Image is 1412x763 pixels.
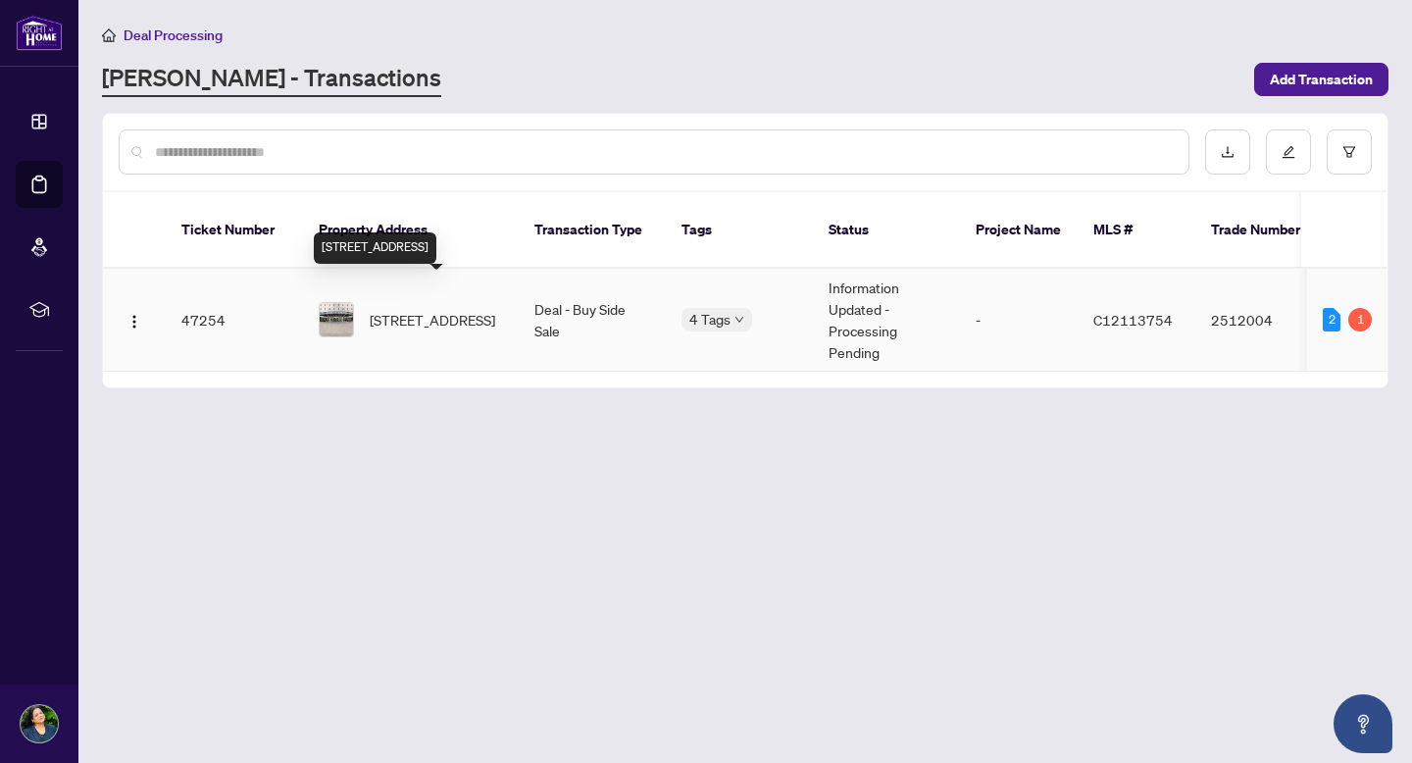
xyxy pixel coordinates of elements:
[16,15,63,51] img: logo
[519,269,666,372] td: Deal - Buy Side Sale
[1282,145,1295,159] span: edit
[314,232,436,264] div: [STREET_ADDRESS]
[320,303,353,336] img: thumbnail-img
[1195,192,1333,269] th: Trade Number
[102,62,441,97] a: [PERSON_NAME] - Transactions
[303,192,519,269] th: Property Address
[1195,269,1333,372] td: 2512004
[519,192,666,269] th: Transaction Type
[124,26,223,44] span: Deal Processing
[1342,145,1356,159] span: filter
[734,315,744,325] span: down
[1323,308,1340,331] div: 2
[1093,311,1173,329] span: C12113754
[666,192,813,269] th: Tags
[1348,308,1372,331] div: 1
[960,192,1078,269] th: Project Name
[119,304,150,335] button: Logo
[689,308,731,331] span: 4 Tags
[1078,192,1195,269] th: MLS #
[960,269,1078,372] td: -
[813,192,960,269] th: Status
[21,705,58,742] img: Profile Icon
[1221,145,1235,159] span: download
[166,192,303,269] th: Ticket Number
[370,309,495,331] span: [STREET_ADDRESS]
[1266,129,1311,175] button: edit
[1270,64,1373,95] span: Add Transaction
[1254,63,1388,96] button: Add Transaction
[166,269,303,372] td: 47254
[813,269,960,372] td: Information Updated - Processing Pending
[1327,129,1372,175] button: filter
[1334,694,1392,753] button: Open asap
[126,314,142,330] img: Logo
[102,28,116,42] span: home
[1205,129,1250,175] button: download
